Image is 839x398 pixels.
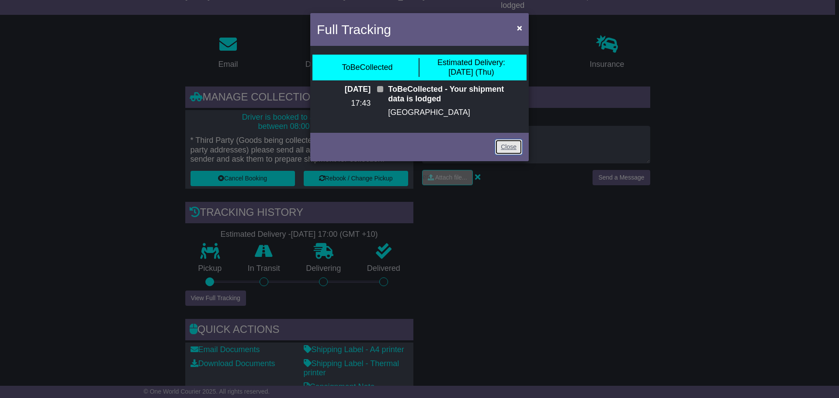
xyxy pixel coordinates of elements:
button: Close [513,19,527,37]
p: [DATE] [317,85,371,94]
a: Close [495,139,522,155]
span: × [517,23,522,33]
p: ToBeCollected - Your shipment data is lodged [388,85,522,104]
p: [GEOGRAPHIC_DATA] [388,108,522,118]
div: [DATE] (Thu) [437,58,505,77]
div: ToBeCollected [342,63,392,73]
span: Estimated Delivery: [437,58,505,67]
h4: Full Tracking [317,20,391,39]
p: 17:43 [317,99,371,108]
